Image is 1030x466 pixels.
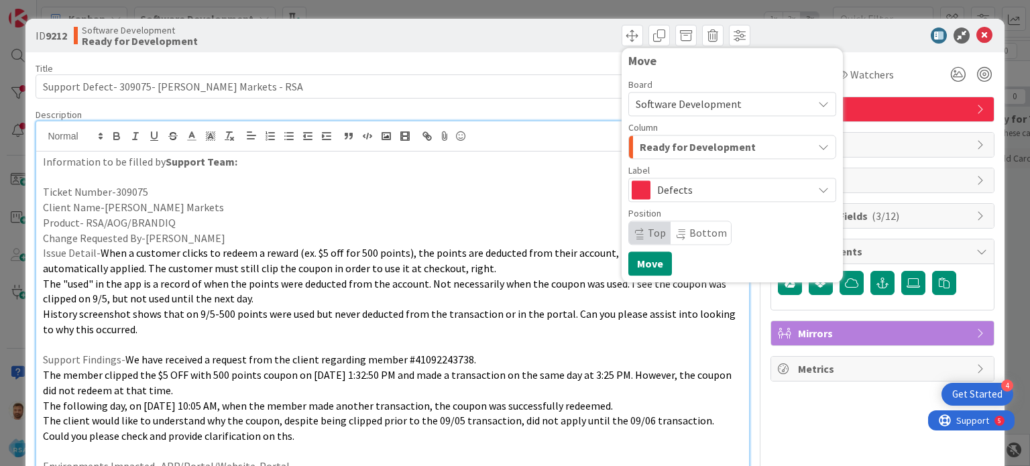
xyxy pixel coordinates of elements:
span: Could you please check and provide clarification on ths. [43,429,294,443]
div: Move [628,54,836,68]
p: Information to be filled by [43,154,742,170]
span: The member clipped the $5 OFF with 500 points coupon on [DATE] 1:32:50 PM and made a transaction ... [43,368,734,397]
span: Defects [798,101,970,117]
span: Attachments [798,243,970,259]
p: Support Findings- [43,352,742,367]
div: Open Get Started checklist, remaining modules: 4 [941,383,1013,406]
span: Ready for Development [640,138,756,156]
span: Custom Fields [798,208,970,224]
span: ID [36,27,67,44]
span: Software Development [82,25,198,36]
div: Get Started [952,388,1003,401]
span: When a customer clicks to redeem a reward (ex. $5 off for 500 points), the points are deducted fr... [43,246,722,275]
b: Ready for Development [82,36,198,46]
button: Ready for Development [628,135,836,159]
span: We have received a request from the client regarding member #41092243738. [125,353,476,366]
span: Position [628,209,661,218]
span: Defects [657,180,806,199]
span: Support [28,2,61,18]
strong: Support Team: [166,155,237,168]
span: Column [628,123,658,132]
span: ( 3/12 ) [872,209,899,223]
p: Issue Detail- [43,245,742,276]
div: 5 [70,5,73,16]
p: Client Name-[PERSON_NAME] Markets [43,200,742,215]
div: 4 [1001,380,1013,392]
span: Bottom [689,226,727,239]
span: Software Development [636,97,742,111]
span: Board [628,80,652,89]
span: Top [648,226,666,239]
span: Mirrors [798,325,970,341]
span: Description [36,109,82,121]
span: Watchers [850,66,894,82]
label: Title [36,62,53,74]
span: The client would like to understand why the coupon, despite being clipped prior to the 09/05 tran... [43,414,714,427]
span: The "used" in the app is a record of when the points were deducted from the account. Not necessar... [43,277,728,306]
span: Dates [798,137,970,153]
p: Product- RSA/AOG/BRANDIQ [43,215,742,231]
span: History screenshot shows that on 9/5-500 points were used but never deducted from the transaction... [43,307,738,336]
span: Block [798,172,970,188]
b: 9212 [46,29,67,42]
p: Ticket Number-309075 [43,184,742,200]
span: Label [628,166,650,175]
button: Move [628,251,672,276]
span: Metrics [798,361,970,377]
input: type card name here... [36,74,749,99]
span: The following day, on [DATE] 10:05 AM, when the member made another transaction, the coupon was s... [43,399,613,412]
p: Change Requested By-[PERSON_NAME] [43,231,742,246]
